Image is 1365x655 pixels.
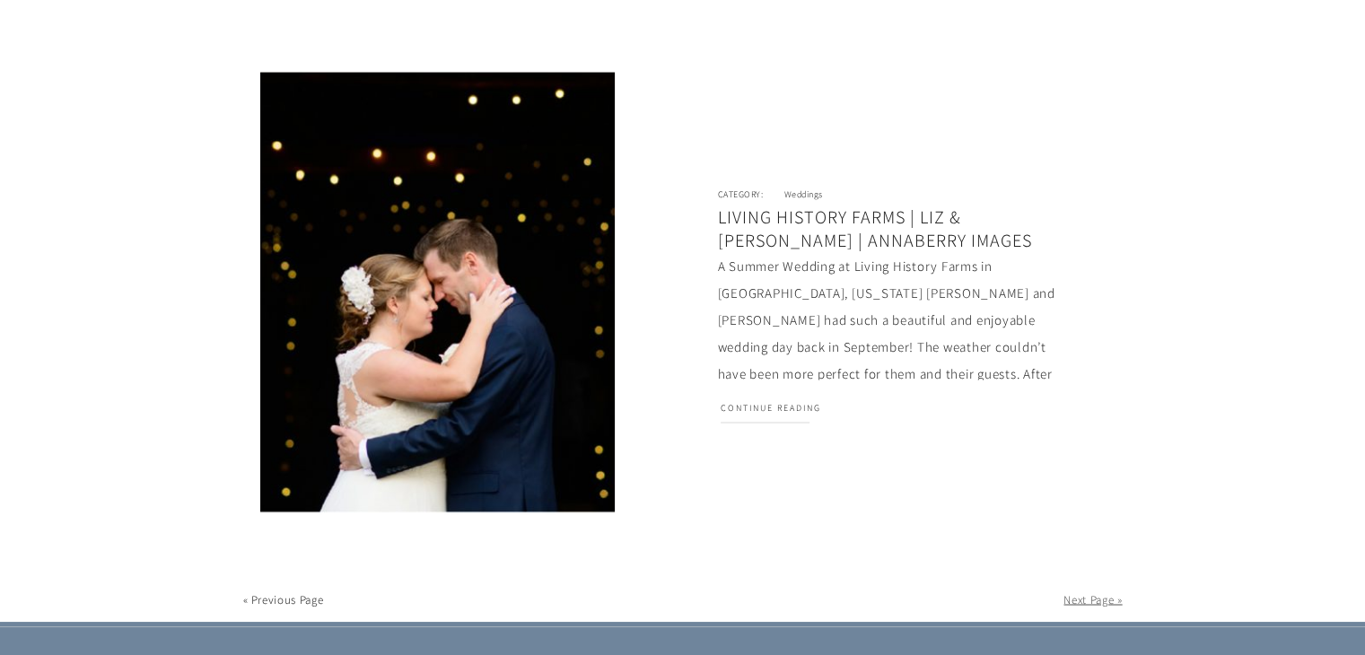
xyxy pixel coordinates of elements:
a: continue reading [721,402,835,416]
a: Next Page » [1063,591,1122,607]
a: Weddings [784,188,823,200]
a: Living History Farms | Liz & [PERSON_NAME] | Annaberry Images [718,205,1032,252]
img: Wedding Photo in the barn at Living History Farms [260,70,615,514]
p: A Summer Wedding at Living History Farms in [GEOGRAPHIC_DATA], [US_STATE] [PERSON_NAME] and [PERS... [718,253,1061,441]
a: « Previous Page [243,591,324,607]
h2: CATEGORY: [718,188,779,202]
